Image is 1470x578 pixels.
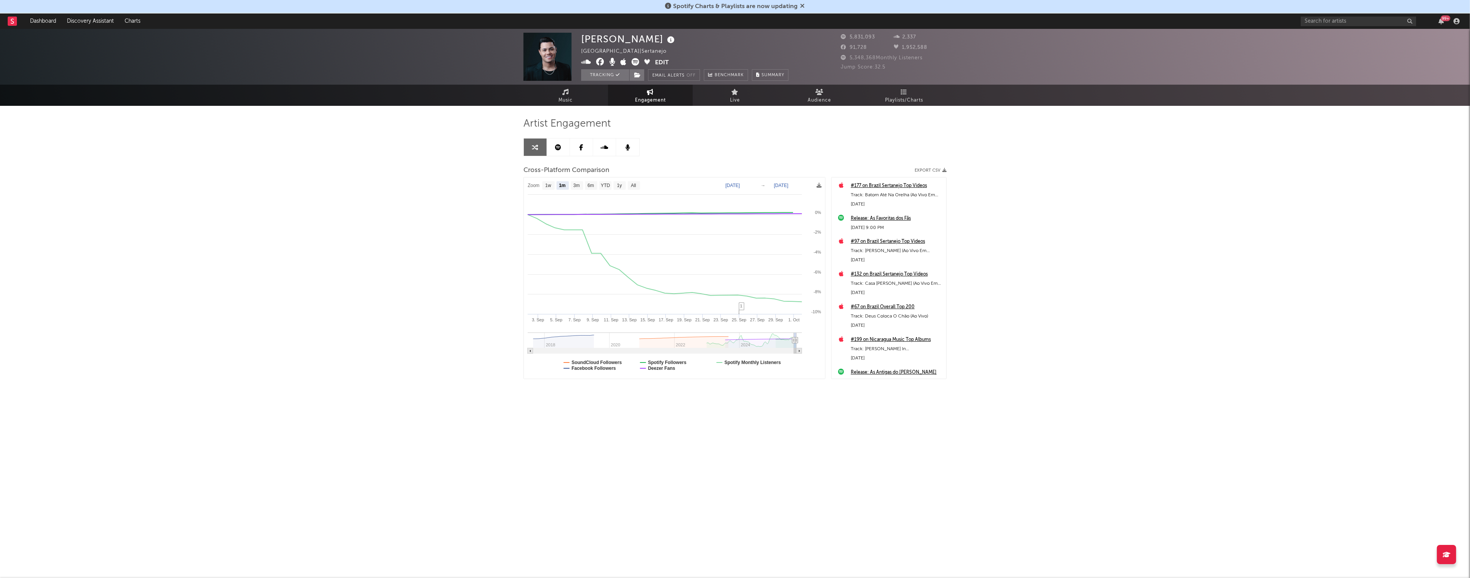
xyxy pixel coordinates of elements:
[62,13,119,29] a: Discovery Assistant
[635,96,666,105] span: Engagement
[851,312,942,321] div: Track: Deus Coloca O Chão (Ao Vivo)
[695,317,710,322] text: 21. Sep
[851,335,942,344] a: #199 on Nicaragua Music Top Albums
[640,317,655,322] text: 15. Sep
[608,85,693,106] a: Engagement
[725,360,781,365] text: Spotify Monthly Listeners
[559,183,565,189] text: 1m
[622,317,637,322] text: 13. Sep
[851,288,942,297] div: [DATE]
[648,366,675,371] text: Deezer Fans
[788,317,800,322] text: 1. Oct
[750,317,765,322] text: 27. Sep
[25,13,62,29] a: Dashboard
[851,354,942,363] div: [DATE]
[811,309,821,314] text: -10%
[894,35,917,40] span: 2,337
[851,200,942,209] div: [DATE]
[573,183,580,189] text: 3m
[813,250,821,254] text: -4%
[581,69,629,81] button: Tracking
[851,246,942,256] div: Track: [PERSON_NAME] (Ao Vivo Em [GEOGRAPHIC_DATA] / 2024)
[523,166,609,175] span: Cross-Platform Comparison
[851,181,942,190] a: #177 on Brazil Sertanejo Top Videos
[532,317,544,322] text: 3. Sep
[581,47,675,56] div: [GEOGRAPHIC_DATA] | Sertanejo
[813,230,821,234] text: -2%
[841,35,875,40] span: 5,831,093
[648,69,700,81] button: Email AlertsOff
[813,289,821,294] text: -8%
[631,183,636,189] text: All
[851,214,942,223] a: Release: As Favoritas dos Fãs
[725,183,740,188] text: [DATE]
[1441,15,1450,21] div: 99 +
[523,119,611,129] span: Artist Engagement
[851,321,942,330] div: [DATE]
[601,183,610,189] text: YTD
[841,45,867,50] span: 91,728
[119,13,146,29] a: Charts
[550,317,562,322] text: 5. Sep
[659,317,673,322] text: 17. Sep
[841,65,885,70] span: Jump Score: 32.5
[894,45,928,50] span: 1,952,588
[588,183,594,189] text: 6m
[851,368,942,377] a: Release: As Antigas do [PERSON_NAME]
[851,279,942,288] div: Track: Casa [PERSON_NAME] (Ao Vivo Em [GEOGRAPHIC_DATA] / 2024)
[715,71,744,80] span: Benchmark
[687,74,696,78] em: Off
[713,317,728,322] text: 23. Sep
[581,33,677,45] div: [PERSON_NAME]
[604,317,618,322] text: 11. Sep
[885,96,923,105] span: Playlists/Charts
[730,96,740,105] span: Live
[777,85,862,106] a: Audience
[851,256,942,265] div: [DATE]
[568,317,581,322] text: 7. Sep
[704,69,748,81] a: Benchmark
[800,3,805,10] span: Dismiss
[841,55,923,60] span: 5,348,368 Monthly Listeners
[559,96,573,105] span: Music
[648,360,687,365] text: Spotify Followers
[851,344,942,354] div: Track: [PERSON_NAME] In [GEOGRAPHIC_DATA] (Ao Vivo)
[813,270,821,274] text: -6%
[1301,17,1416,26] input: Search for artists
[572,360,622,365] text: SoundCloud Followers
[677,317,692,322] text: 19. Sep
[815,210,821,215] text: 0%
[851,190,942,200] div: Track: Batom Até Na Orelha (Ao Vivo Em [GEOGRAPHIC_DATA] / 2024)
[851,270,942,279] a: #132 on Brazil Sertanejo Top Videos
[851,223,942,232] div: [DATE] 9:00 PM
[587,317,599,322] text: 9. Sep
[752,69,788,81] button: Summary
[768,317,783,322] text: 29. Sep
[851,302,942,312] a: #67 on Brazil Overall Top 200
[762,73,784,77] span: Summary
[572,366,616,371] text: Facebook Followers
[655,58,669,68] button: Edit
[523,85,608,106] a: Music
[761,183,765,188] text: →
[808,96,832,105] span: Audience
[1438,18,1444,24] button: 99+
[545,183,552,189] text: 1w
[851,377,942,386] div: [DATE] 9:00 PM
[862,85,947,106] a: Playlists/Charts
[774,183,788,188] text: [DATE]
[673,3,798,10] span: Spotify Charts & Playlists are now updating
[851,237,942,246] a: #97 on Brazil Sertanejo Top Videos
[740,304,742,308] span: 1
[732,317,747,322] text: 25. Sep
[617,183,622,189] text: 1y
[693,85,777,106] a: Live
[915,168,947,173] button: Export CSV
